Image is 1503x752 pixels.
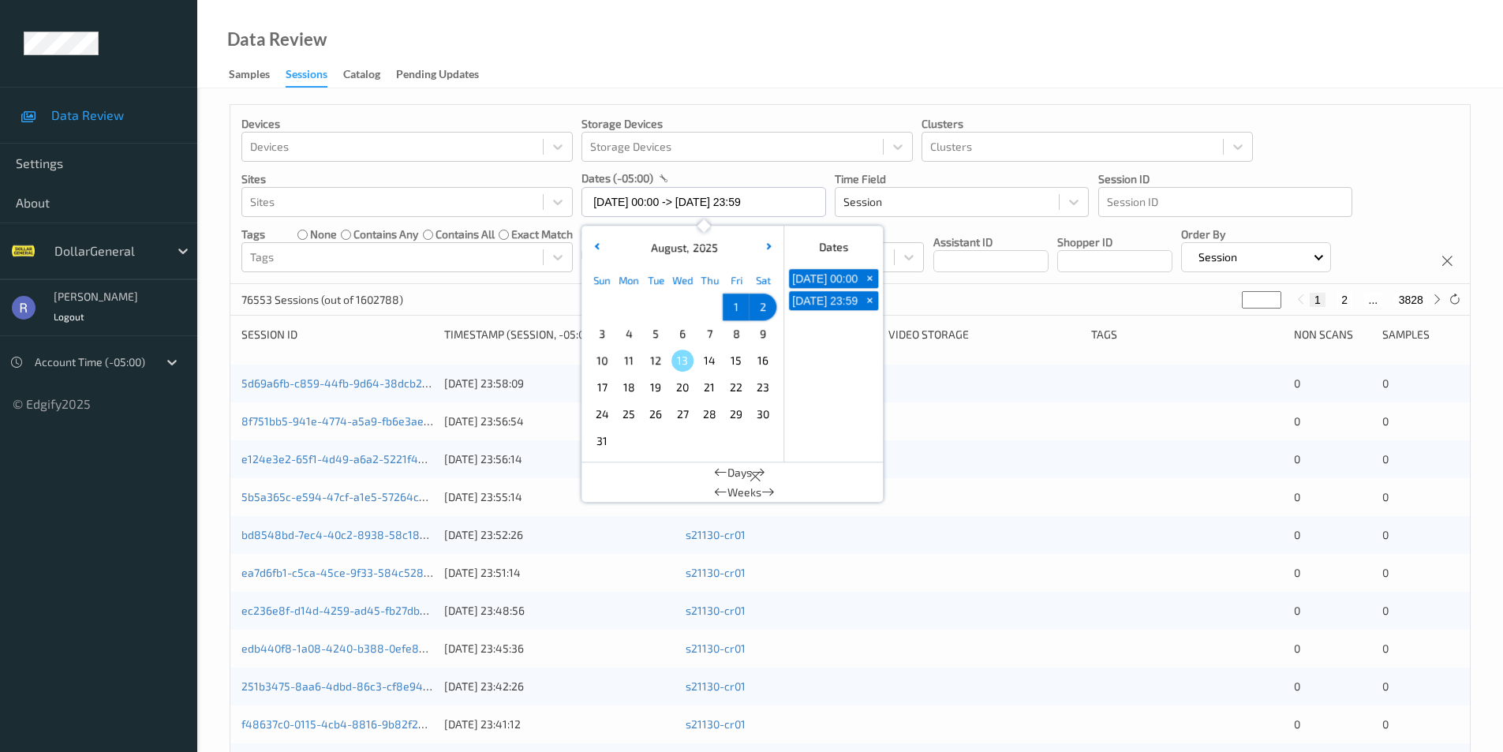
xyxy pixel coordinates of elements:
[750,347,776,374] div: Choose Saturday August 16 of 2025
[750,401,776,428] div: Choose Saturday August 30 of 2025
[725,403,747,425] span: 29
[789,291,861,310] button: [DATE] 23:59
[642,267,669,294] div: Tue
[686,717,746,731] a: s21130-cr01
[1364,293,1383,307] button: ...
[1294,490,1300,503] span: 0
[615,428,642,455] div: Choose Monday September 01 of 2025
[686,679,746,693] a: s21130-cr01
[696,294,723,320] div: Choose Thursday July 31 of 2025
[723,374,750,401] div: Choose Friday August 22 of 2025
[241,376,461,390] a: 5d69a6fb-c859-44fb-9d64-38dcb20d8b93
[396,64,495,86] a: Pending Updates
[241,490,454,503] a: 5b5a365c-e594-47cf-a1e5-57264c0bc13a
[1382,566,1389,579] span: 0
[669,267,696,294] div: Wed
[444,376,675,391] div: [DATE] 23:58:09
[686,604,746,617] a: s21130-cr01
[752,350,774,372] span: 16
[444,413,675,429] div: [DATE] 23:56:54
[241,642,462,655] a: edb440f8-1a08-4240-b388-0efe8edb73de
[888,327,1080,342] div: Video Storage
[286,64,343,88] a: Sessions
[698,323,720,345] span: 7
[241,566,451,579] a: ea7d6fb1-c5ca-45ce-9f33-584c528c1bc7
[444,327,675,342] div: Timestamp (Session, -05:00)
[671,376,694,398] span: 20
[671,323,694,345] span: 6
[444,716,675,732] div: [DATE] 23:41:12
[310,226,337,242] label: none
[645,403,667,425] span: 26
[686,528,746,541] a: s21130-cr01
[229,66,270,86] div: Samples
[444,527,675,543] div: [DATE] 23:52:26
[727,465,752,481] span: Days
[642,294,669,320] div: Choose Tuesday July 29 of 2025
[1294,414,1300,428] span: 0
[589,267,615,294] div: Sun
[725,350,747,372] span: 15
[669,428,696,455] div: Choose Wednesday September 03 of 2025
[1382,490,1389,503] span: 0
[1337,293,1352,307] button: 2
[618,403,640,425] span: 25
[671,350,694,372] span: 13
[1294,679,1300,693] span: 0
[589,401,615,428] div: Choose Sunday August 24 of 2025
[669,347,696,374] div: Choose Wednesday August 13 of 2025
[862,271,878,287] span: +
[615,347,642,374] div: Choose Monday August 11 of 2025
[227,32,327,47] div: Data Review
[444,679,675,694] div: [DATE] 23:42:26
[752,403,774,425] span: 30
[241,171,573,187] p: Sites
[343,66,380,86] div: Catalog
[591,323,613,345] span: 3
[642,347,669,374] div: Choose Tuesday August 12 of 2025
[671,403,694,425] span: 27
[1310,293,1325,307] button: 1
[723,401,750,428] div: Choose Friday August 29 of 2025
[669,320,696,347] div: Choose Wednesday August 06 of 2025
[689,241,718,254] span: 2025
[861,269,878,288] button: +
[1294,376,1300,390] span: 0
[750,374,776,401] div: Choose Saturday August 23 of 2025
[1382,414,1389,428] span: 0
[696,374,723,401] div: Choose Thursday August 21 of 2025
[789,269,861,288] button: [DATE] 00:00
[618,376,640,398] span: 18
[1382,717,1389,731] span: 0
[669,374,696,401] div: Choose Wednesday August 20 of 2025
[642,374,669,401] div: Choose Tuesday August 19 of 2025
[444,565,675,581] div: [DATE] 23:51:14
[615,267,642,294] div: Mon
[241,292,403,308] p: 76553 Sessions (out of 1602788)
[591,430,613,452] span: 31
[1294,717,1300,731] span: 0
[241,717,451,731] a: f48637c0-0115-4cb4-8816-9b82f20fd26f
[669,401,696,428] div: Choose Wednesday August 27 of 2025
[750,428,776,455] div: Choose Saturday September 06 of 2025
[1382,604,1389,617] span: 0
[1294,604,1300,617] span: 0
[591,403,613,425] span: 24
[343,64,396,86] a: Catalog
[353,226,418,242] label: contains any
[784,232,883,262] div: Dates
[1294,327,1370,342] div: Non Scans
[589,374,615,401] div: Choose Sunday August 17 of 2025
[698,376,720,398] span: 21
[1382,452,1389,466] span: 0
[589,347,615,374] div: Choose Sunday August 10 of 2025
[750,294,776,320] div: Choose Saturday August 02 of 2025
[241,116,573,132] p: Devices
[436,226,495,242] label: contains all
[1193,249,1243,265] p: Session
[645,376,667,398] span: 19
[642,320,669,347] div: Choose Tuesday August 05 of 2025
[861,291,878,310] button: +
[615,401,642,428] div: Choose Monday August 25 of 2025
[589,428,615,455] div: Choose Sunday August 31 of 2025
